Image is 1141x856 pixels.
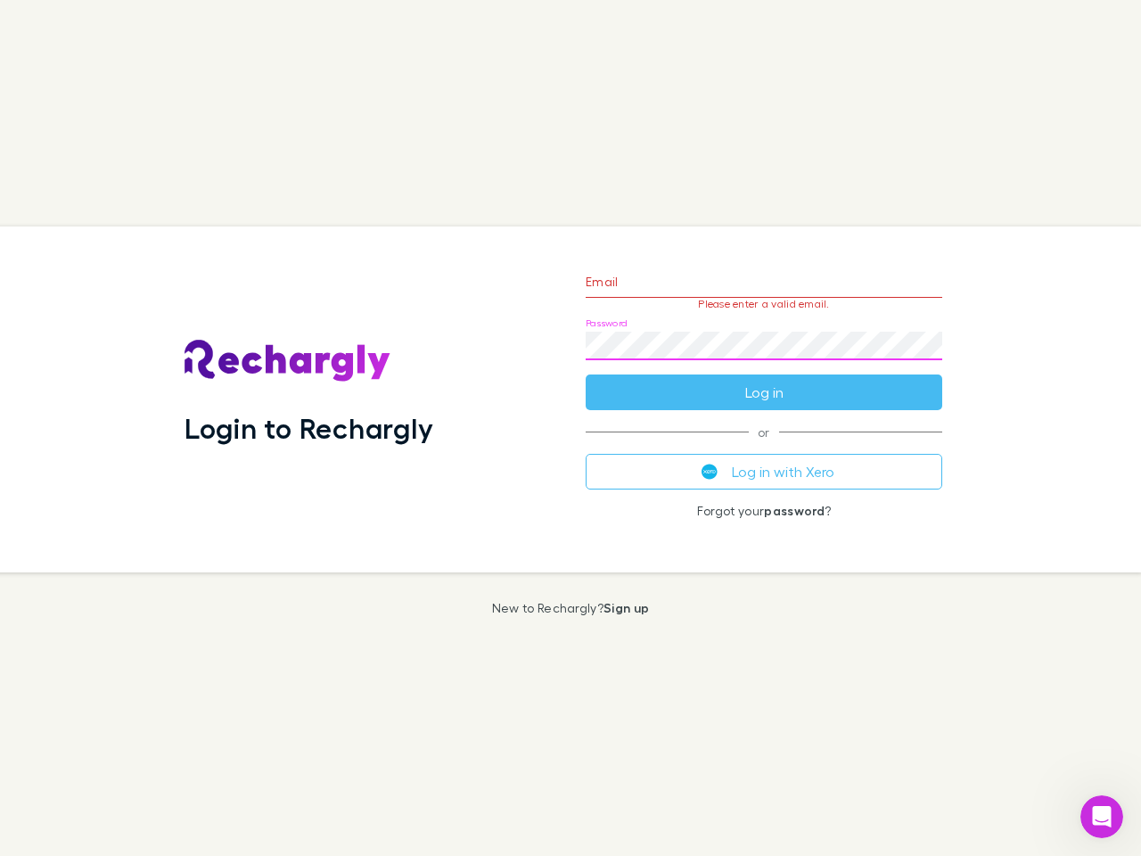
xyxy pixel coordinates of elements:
[586,454,942,490] button: Log in with Xero
[702,464,718,480] img: Xero's logo
[586,317,628,330] label: Password
[185,340,391,383] img: Rechargly's Logo
[586,504,942,518] p: Forgot your ?
[586,432,942,432] span: or
[586,298,942,310] p: Please enter a valid email.
[1080,795,1123,838] iframe: Intercom live chat
[603,600,649,615] a: Sign up
[764,503,825,518] a: password
[586,374,942,410] button: Log in
[492,601,650,615] p: New to Rechargly?
[185,411,433,445] h1: Login to Rechargly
